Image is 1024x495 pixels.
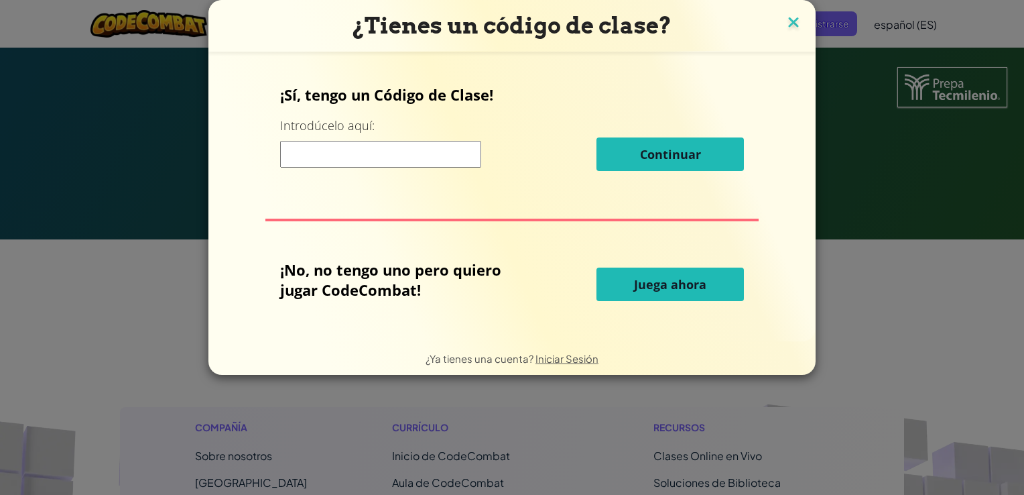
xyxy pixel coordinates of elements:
[353,12,671,39] span: ¿Tienes un código de clase?
[426,352,535,365] span: ¿Ya tienes una cuenta?
[280,85,745,105] p: ¡Sí, tengo un Código de Clase!
[596,137,744,171] button: Continuar
[785,13,802,34] img: close icon
[280,260,530,300] p: ¡No, no tengo uno pero quiero jugar CodeCombat!
[596,268,744,301] button: Juega ahora
[634,276,706,292] span: Juega ahora
[535,352,598,365] a: Iniciar Sesión
[280,117,375,134] label: Introdúcelo aquí:
[640,146,701,162] span: Continuar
